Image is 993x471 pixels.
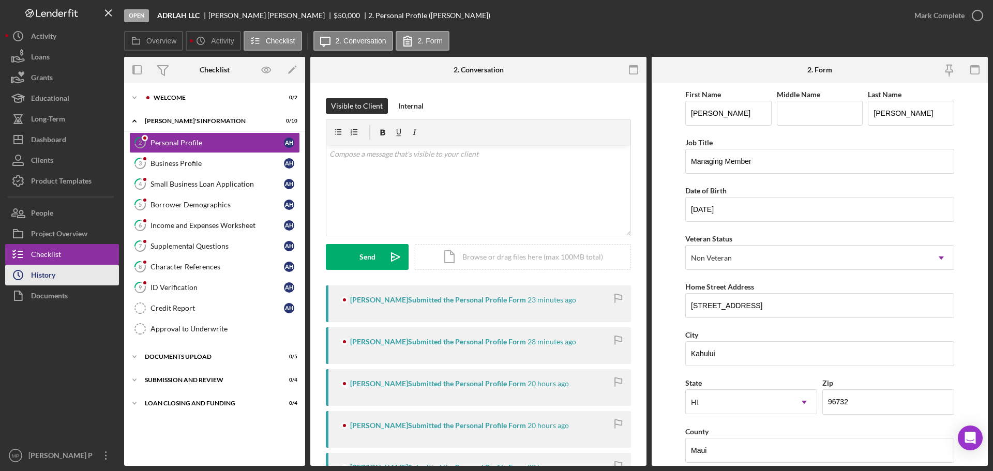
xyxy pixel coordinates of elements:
[284,241,294,251] div: A H
[145,354,272,360] div: DOCUMENTS UPLOAD
[334,11,360,20] span: $50,000
[31,47,50,70] div: Loans
[5,88,119,109] button: Educational
[5,129,119,150] button: Dashboard
[958,426,983,450] div: Open Intercom Messenger
[31,223,87,247] div: Project Overview
[5,265,119,285] button: History
[396,31,449,51] button: 2. Form
[454,66,504,74] div: 2. Conversation
[5,223,119,244] button: Project Overview
[31,171,92,194] div: Product Templates
[26,445,93,468] div: [PERSON_NAME] P
[284,138,294,148] div: A H
[129,277,300,298] a: 9ID VerificationAH
[326,244,409,270] button: Send
[685,186,727,195] label: Date of Birth
[284,200,294,210] div: A H
[139,139,142,146] tspan: 2
[129,132,300,153] a: 2Personal ProfileAH
[5,47,119,67] button: Loans
[129,318,300,339] a: Approval to Underwrite
[528,296,576,304] time: 2025-09-25 20:42
[685,90,721,99] label: First Name
[5,244,119,265] a: Checklist
[528,338,576,346] time: 2025-09-25 20:38
[5,445,119,466] button: MP[PERSON_NAME] P
[326,98,388,114] button: Visible to Client
[124,9,149,22] div: Open
[211,37,234,45] label: Activity
[139,222,142,229] tspan: 6
[284,179,294,189] div: A H
[129,194,300,215] a: 5Borrower DemographicsAH
[5,203,119,223] button: People
[5,26,119,47] button: Activity
[151,201,284,209] div: Borrower Demographics
[807,66,832,74] div: 2. Form
[145,400,272,406] div: LOAN CLOSING AND FUNDING
[139,263,142,270] tspan: 8
[31,88,69,111] div: Educational
[139,201,142,208] tspan: 5
[5,171,119,191] button: Product Templates
[5,67,119,88] button: Grants
[284,158,294,169] div: A H
[368,11,490,20] div: 2. Personal Profile ([PERSON_NAME])
[129,153,300,174] a: 3Business ProfileAH
[279,377,297,383] div: 0 / 4
[146,37,176,45] label: Overview
[151,242,284,250] div: Supplemental Questions
[139,180,142,187] tspan: 4
[31,244,61,267] div: Checklist
[279,118,297,124] div: 0 / 10
[5,150,119,171] button: Clients
[129,298,300,318] a: Credit ReportAH
[31,26,56,49] div: Activity
[31,265,55,288] div: History
[284,220,294,231] div: A H
[31,150,53,173] div: Clients
[331,98,383,114] div: Visible to Client
[151,325,299,333] div: Approval to Underwrite
[393,98,429,114] button: Internal
[157,11,200,20] b: ADRLAH LLC
[12,453,19,459] text: MP
[284,282,294,293] div: A H
[31,285,68,309] div: Documents
[685,427,709,436] label: County
[129,236,300,256] a: 7Supplemental QuestionsAH
[279,400,297,406] div: 0 / 4
[129,174,300,194] a: 4Small Business Loan ApplicationAH
[350,379,526,388] div: [PERSON_NAME] Submitted the Personal Profile Form
[145,118,272,124] div: [PERSON_NAME]'S INFORMATION
[398,98,424,114] div: Internal
[151,139,284,147] div: Personal Profile
[139,160,142,166] tspan: 3
[151,159,284,168] div: Business Profile
[129,256,300,277] a: 8Character ReferencesAH
[359,244,375,270] div: Send
[685,138,713,147] label: Job Title
[5,285,119,306] button: Documents
[279,354,297,360] div: 0 / 5
[151,283,284,292] div: ID Verification
[145,377,272,383] div: SUBMISSION AND REVIEW
[151,221,284,230] div: Income and Expenses Worksheet
[691,398,699,406] div: HI
[350,296,526,304] div: [PERSON_NAME] Submitted the Personal Profile Form
[313,31,393,51] button: 2. Conversation
[5,109,119,129] button: Long-Term
[186,31,240,51] button: Activity
[685,282,754,291] label: Home Street Address
[151,180,284,188] div: Small Business Loan Application
[528,379,569,388] time: 2025-09-25 01:03
[868,90,901,99] label: Last Name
